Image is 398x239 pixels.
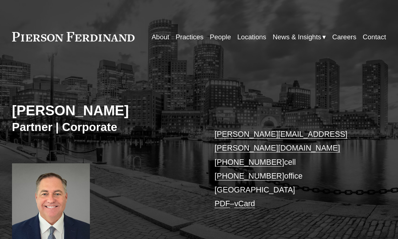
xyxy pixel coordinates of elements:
[12,120,199,134] h3: Partner | Corporate
[237,30,266,44] a: Locations
[215,127,371,211] p: cell office [GEOGRAPHIC_DATA] –
[12,102,199,119] h2: [PERSON_NAME]
[272,31,321,43] span: News & Insights
[152,30,170,44] a: About
[272,30,326,44] a: folder dropdown
[363,30,386,44] a: Contact
[215,158,284,167] a: [PHONE_NUMBER]
[215,199,230,208] a: PDF
[234,199,255,208] a: vCard
[332,30,356,44] a: Careers
[210,30,231,44] a: People
[176,30,204,44] a: Practices
[215,172,284,180] a: [PHONE_NUMBER]
[215,130,347,152] a: [PERSON_NAME][EMAIL_ADDRESS][PERSON_NAME][DOMAIN_NAME]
